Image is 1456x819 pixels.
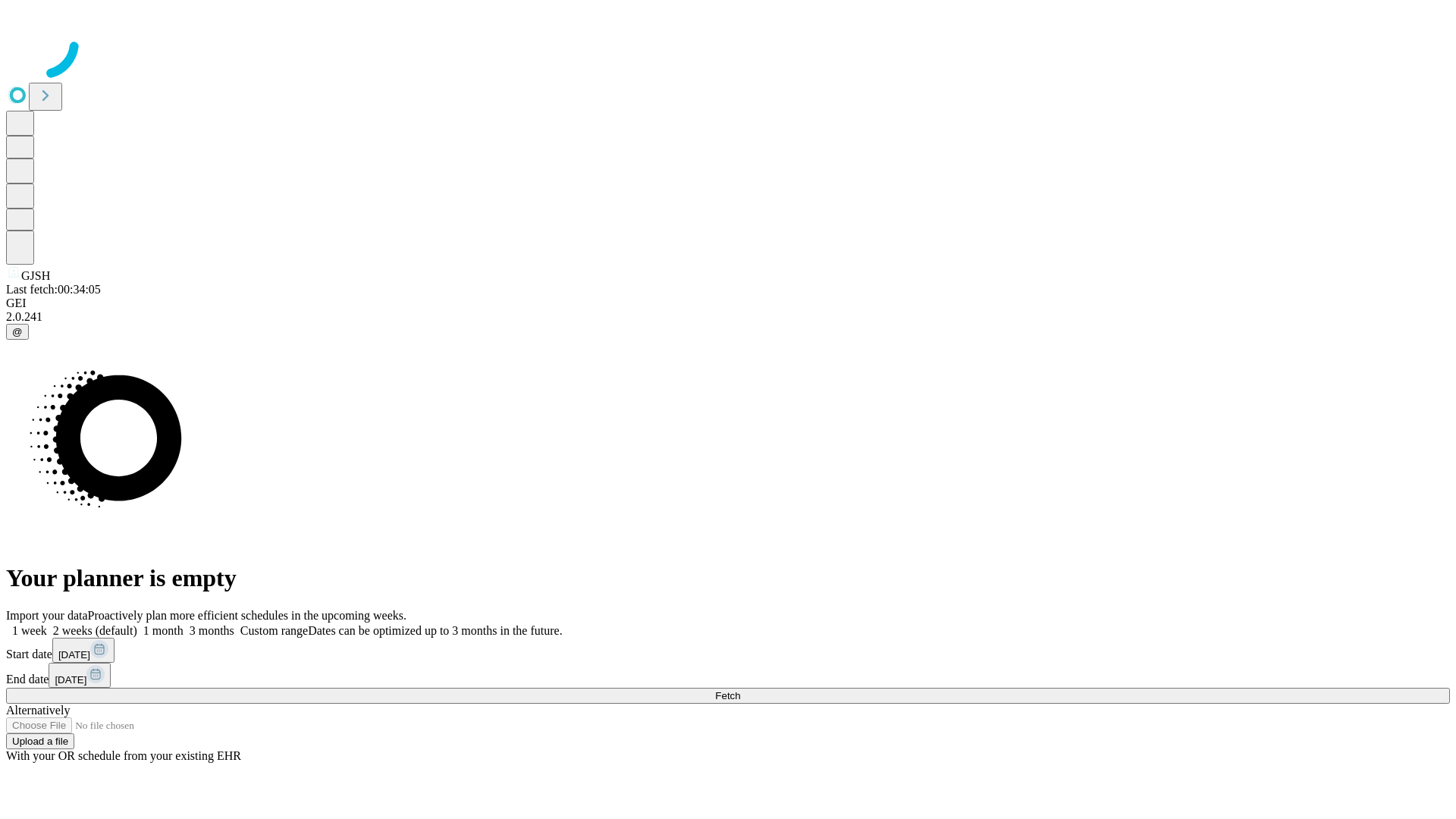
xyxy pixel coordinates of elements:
[6,663,1450,688] div: End date
[12,624,47,637] span: 1 week
[53,624,137,637] span: 2 weeks (default)
[308,624,562,637] span: Dates can be optimized up to 3 months in the future.
[6,733,74,749] button: Upload a file
[6,310,1450,324] div: 2.0.241
[715,690,740,701] span: Fetch
[190,624,234,637] span: 3 months
[52,638,115,663] button: [DATE]
[6,283,101,296] span: Last fetch: 00:34:05
[6,704,70,717] span: Alternatively
[49,663,111,688] button: [DATE]
[55,674,86,686] span: [DATE]
[12,326,23,337] span: @
[6,749,241,762] span: With your OR schedule from your existing EHR
[6,638,1450,663] div: Start date
[6,297,1450,310] div: GEI
[58,649,90,661] span: [DATE]
[6,688,1450,704] button: Fetch
[6,564,1450,592] h1: Your planner is empty
[240,624,308,637] span: Custom range
[88,609,406,622] span: Proactively plan more efficient schedules in the upcoming weeks.
[6,609,88,622] span: Import your data
[143,624,184,637] span: 1 month
[6,324,29,340] button: @
[21,269,50,282] span: GJSH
